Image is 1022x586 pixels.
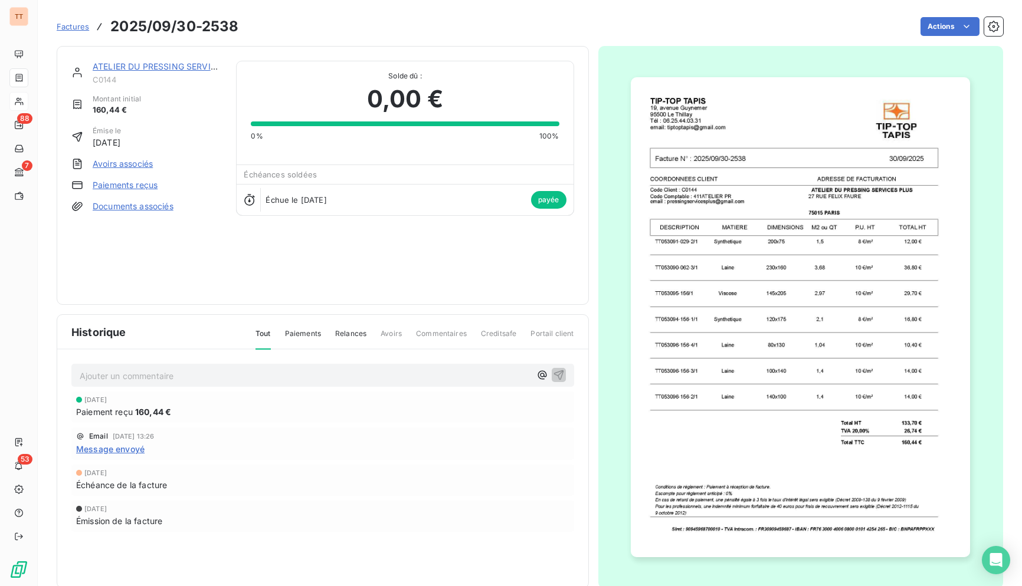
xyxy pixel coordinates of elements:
[251,71,559,81] span: Solde dû :
[71,324,126,340] span: Historique
[18,454,32,465] span: 53
[367,81,443,117] span: 0,00 €
[416,328,467,348] span: Commentaires
[93,200,173,212] a: Documents associés
[285,328,321,348] span: Paiements
[251,131,263,141] span: 0%
[17,113,32,124] span: 88
[57,21,89,32] a: Factures
[93,94,141,104] span: Montant initial
[266,195,326,205] span: Échue le [DATE]
[76,406,133,418] span: Paiement reçu
[93,61,251,71] a: ATELIER DU PRESSING SERVICES PLUS
[481,328,517,348] span: Creditsafe
[57,22,89,31] span: Factures
[93,75,222,84] span: C0144
[76,515,162,527] span: Émission de la facture
[921,17,980,36] button: Actions
[531,191,566,209] span: payée
[76,443,145,455] span: Message envoyé
[381,328,402,348] span: Avoirs
[89,433,108,440] span: Email
[244,170,317,179] span: Échéances soldées
[135,406,171,418] span: 160,44 €
[84,505,107,512] span: [DATE]
[9,7,28,26] div: TT
[335,328,366,348] span: Relances
[84,469,107,476] span: [DATE]
[631,77,970,557] img: invoice_thumbnail
[110,16,238,37] h3: 2025/09/30-2538
[982,546,1010,574] div: Open Intercom Messenger
[539,131,559,141] span: 100%
[93,136,121,149] span: [DATE]
[93,179,158,191] a: Paiements reçus
[22,160,32,171] span: 7
[93,158,153,170] a: Avoirs associés
[9,560,28,579] img: Logo LeanPay
[76,479,167,491] span: Échéance de la facture
[84,396,107,403] span: [DATE]
[255,328,271,350] span: Tout
[93,126,121,136] span: Émise le
[530,328,574,348] span: Portail client
[93,104,141,116] span: 160,44 €
[113,433,155,440] span: [DATE] 13:26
